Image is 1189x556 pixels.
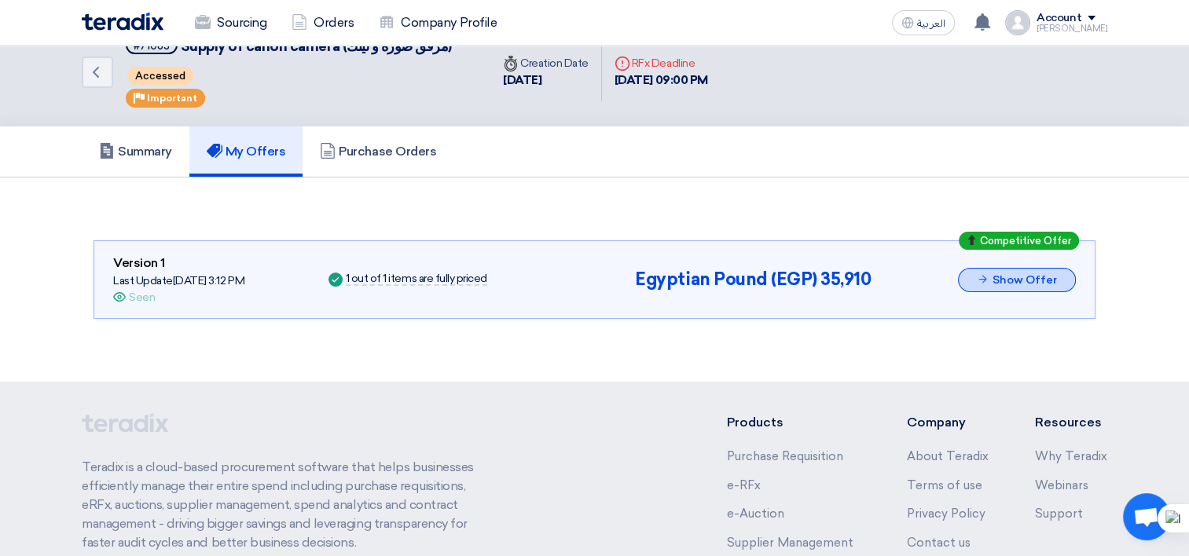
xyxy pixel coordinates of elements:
div: Version 1 [113,254,244,273]
h5: Purchase Orders [320,144,436,159]
div: [DATE] [503,71,589,90]
span: Competitive Offer [980,236,1071,246]
a: Company Profile [366,5,509,40]
h5: Summary [99,144,172,159]
span: Accessed [127,67,193,85]
a: Contact us [906,536,970,550]
span: العربية [917,18,945,29]
li: Products [727,413,860,432]
div: Creation Date [503,55,589,71]
div: #71063 [134,41,170,51]
a: Open chat [1123,493,1170,540]
a: Terms of use [906,478,982,492]
span: Supply of canon camera (مرفق صورة و لينك) [181,38,452,55]
div: Account [1037,12,1081,25]
img: profile_test.png [1005,10,1030,35]
img: Teradix logo [82,13,163,31]
div: RFx Deadline [615,55,708,71]
a: e-RFx [727,478,761,492]
span: Important [147,93,197,104]
a: Privacy Policy [906,507,985,521]
a: Sourcing [182,5,279,40]
a: Orders [279,5,366,40]
h5: Supply of canon camera (مرفق صورة و لينك) [126,36,452,56]
a: Purchase Orders [303,126,453,177]
span: Egyptian Pound (EGP) [635,269,817,290]
div: Seen [129,289,155,305]
li: Company [906,413,988,432]
div: [DATE] 09:00 PM [615,71,708,90]
a: Summary [82,126,189,177]
li: Resources [1035,413,1107,432]
a: Support [1035,507,1083,521]
a: About Teradix [906,449,988,463]
a: Supplier Management [727,536,853,550]
button: العربية [892,10,955,35]
a: Webinars [1035,478,1088,492]
h5: My Offers [207,144,286,159]
span: 35,910 [820,269,871,290]
a: Purchase Requisition [727,449,843,463]
p: Teradix is a cloud-based procurement software that helps businesses efficiently manage their enti... [82,458,492,552]
button: Show Offer [958,268,1076,292]
a: My Offers [189,126,303,177]
div: [PERSON_NAME] [1037,24,1107,33]
a: Why Teradix [1035,449,1107,463]
div: Last Update [DATE] 3:12 PM [113,273,244,289]
a: e-Auction [727,507,784,521]
div: 1 out of 1 items are fully priced [346,273,487,286]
